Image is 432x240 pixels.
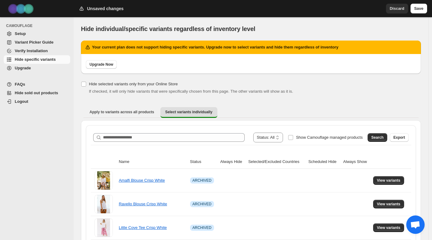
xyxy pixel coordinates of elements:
[15,40,53,45] span: Variant Picker Guide
[92,44,338,50] h2: Your current plan does not support hiding specific variants. Upgrade now to select variants and h...
[373,223,404,232] button: View variants
[377,202,400,207] span: View variants
[86,60,117,69] a: Upgrade Now
[87,6,124,12] h2: Unsaved changes
[414,6,423,12] span: Save
[119,225,167,230] a: Little Cove Tee Crisp White
[218,155,246,169] th: Always Hide
[373,200,404,208] button: View variants
[119,178,165,183] a: Amalfi Blouse Crisp White
[15,48,48,53] span: Verify Installation
[15,82,25,87] span: FAQs
[4,55,70,64] a: Hide specific variants
[188,155,219,169] th: Status
[90,110,154,114] span: Apply to variants across all products
[81,25,255,32] span: Hide individual/specific variants regardless of inventory level
[4,47,70,55] a: Verify Installation
[193,178,212,183] span: ARCHIVED
[371,135,384,140] span: Search
[89,89,293,94] span: If checked, it will only hide variants that were specifically chosen from this page. The other va...
[119,202,167,206] a: Ravello Blouse Crisp White
[6,23,71,28] span: CAMOUFLAGE
[15,66,31,70] span: Upgrade
[4,38,70,47] a: Variant Picker Guide
[247,155,307,169] th: Selected/Excluded Countries
[4,97,70,106] a: Logout
[307,155,342,169] th: Scheduled Hide
[368,133,387,142] button: Search
[89,82,178,86] span: Hide selected variants only from your Online Store
[4,29,70,38] a: Setup
[117,155,188,169] th: Name
[341,155,371,169] th: Always Show
[411,4,427,14] button: Save
[15,31,26,36] span: Setup
[4,89,70,97] a: Hide sold out products
[390,133,409,142] button: Export
[90,62,113,67] span: Upgrade Now
[4,64,70,72] a: Upgrade
[160,107,217,118] button: Select variants individually
[296,135,363,140] span: Show Camouflage managed products
[373,176,404,185] button: View variants
[15,91,58,95] span: Hide sold out products
[377,178,400,183] span: View variants
[4,80,70,89] a: FAQs
[15,57,56,62] span: Hide specific variants
[377,225,400,230] span: View variants
[393,135,405,140] span: Export
[15,99,28,104] span: Logout
[193,202,212,207] span: ARCHIVED
[193,225,212,230] span: ARCHIVED
[165,110,212,114] span: Select variants individually
[406,215,425,234] a: Open chat
[390,6,404,12] span: Discard
[386,4,408,14] button: Discard
[85,107,159,117] button: Apply to variants across all products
